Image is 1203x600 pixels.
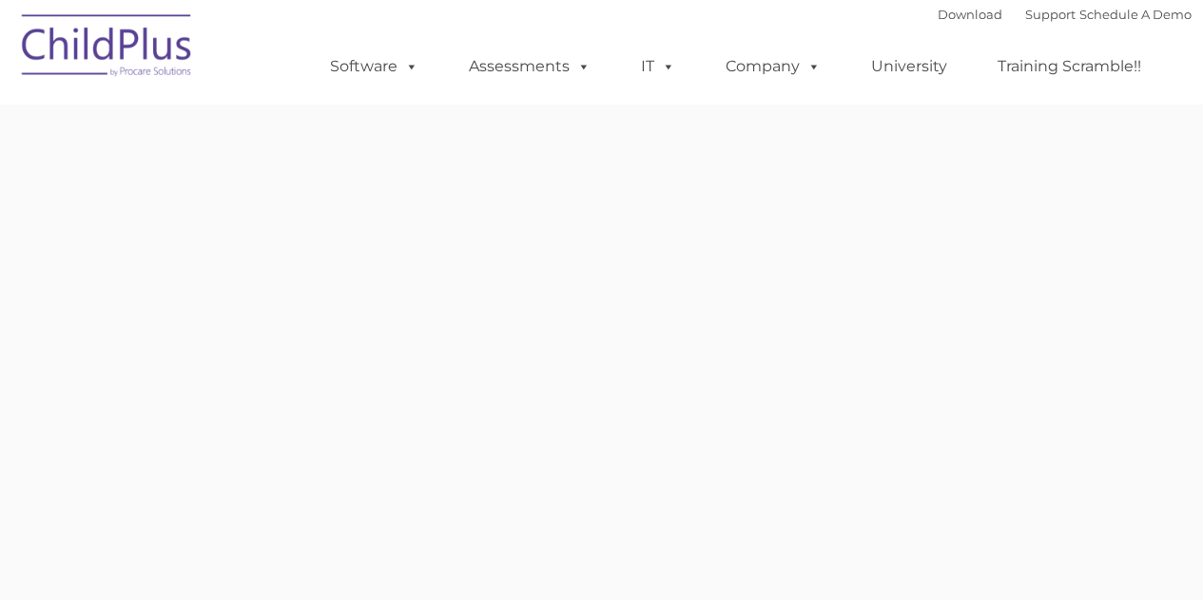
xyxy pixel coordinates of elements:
[938,7,1192,22] font: |
[450,48,610,86] a: Assessments
[311,48,437,86] a: Software
[979,48,1160,86] a: Training Scramble!!
[938,7,1002,22] a: Download
[12,1,203,96] img: ChildPlus by Procare Solutions
[852,48,966,86] a: University
[1025,7,1076,22] a: Support
[707,48,840,86] a: Company
[1079,7,1192,22] a: Schedule A Demo
[622,48,694,86] a: IT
